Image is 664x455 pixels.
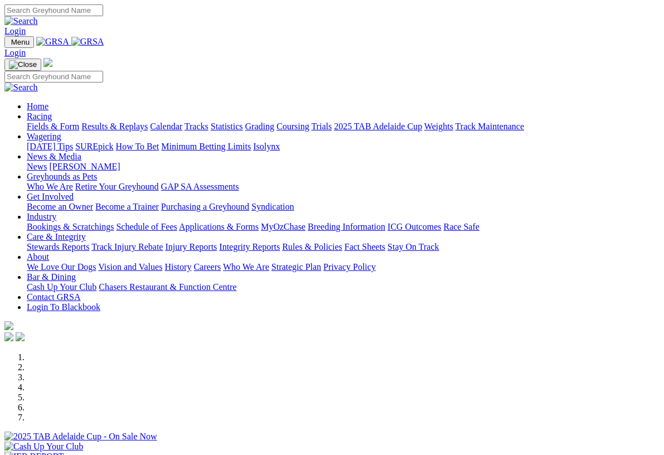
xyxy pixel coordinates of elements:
a: Schedule of Fees [116,222,177,231]
a: Login To Blackbook [27,302,100,312]
div: About [27,262,660,272]
a: Get Involved [27,192,74,201]
a: Track Maintenance [455,122,524,131]
a: Contact GRSA [27,292,80,302]
a: Privacy Policy [323,262,376,272]
span: Menu [11,38,30,46]
button: Toggle navigation [4,36,34,48]
div: Care & Integrity [27,242,660,252]
button: Toggle navigation [4,59,41,71]
a: Coursing [277,122,309,131]
a: ICG Outcomes [387,222,441,231]
img: Search [4,16,38,26]
div: Bar & Dining [27,282,660,292]
a: Weights [424,122,453,131]
img: Close [9,60,37,69]
a: Minimum Betting Limits [161,142,251,151]
a: Rules & Policies [282,242,342,251]
a: SUREpick [75,142,113,151]
input: Search [4,4,103,16]
a: Retire Your Greyhound [75,182,159,191]
a: Chasers Restaurant & Function Centre [99,282,236,292]
a: Bookings & Scratchings [27,222,114,231]
a: Login [4,48,26,57]
a: Become a Trainer [95,202,159,211]
a: Injury Reports [165,242,217,251]
a: Who We Are [27,182,73,191]
a: Wagering [27,132,61,141]
a: How To Bet [116,142,159,151]
a: Tracks [185,122,209,131]
img: Cash Up Your Club [4,442,83,452]
img: logo-grsa-white.png [4,321,13,330]
a: Syndication [251,202,294,211]
a: We Love Our Dogs [27,262,96,272]
a: Trials [311,122,332,131]
a: News & Media [27,152,81,161]
a: Care & Integrity [27,232,86,241]
a: Grading [245,122,274,131]
a: Home [27,101,49,111]
a: Stay On Track [387,242,439,251]
a: MyOzChase [261,222,306,231]
a: Login [4,26,26,36]
a: Who We Are [223,262,269,272]
input: Search [4,71,103,83]
a: Strategic Plan [272,262,321,272]
div: Industry [27,222,660,232]
a: Fields & Form [27,122,79,131]
img: 2025 TAB Adelaide Cup - On Sale Now [4,432,157,442]
a: Race Safe [443,222,479,231]
a: News [27,162,47,171]
a: Purchasing a Greyhound [161,202,249,211]
a: Greyhounds as Pets [27,172,97,181]
a: Bar & Dining [27,272,76,282]
a: Applications & Forms [179,222,259,231]
a: Statistics [211,122,243,131]
a: Integrity Reports [219,242,280,251]
img: Search [4,83,38,93]
a: Calendar [150,122,182,131]
a: Breeding Information [308,222,385,231]
a: Careers [193,262,221,272]
img: GRSA [36,37,69,47]
div: Greyhounds as Pets [27,182,660,192]
a: Racing [27,112,52,121]
a: Isolynx [253,142,280,151]
a: Cash Up Your Club [27,282,96,292]
a: GAP SA Assessments [161,182,239,191]
div: Get Involved [27,202,660,212]
img: GRSA [71,37,104,47]
a: Become an Owner [27,202,93,211]
a: Track Injury Rebate [91,242,163,251]
img: twitter.svg [16,332,25,341]
div: News & Media [27,162,660,172]
a: Industry [27,212,56,221]
a: Vision and Values [98,262,162,272]
a: Fact Sheets [345,242,385,251]
div: Wagering [27,142,660,152]
div: Racing [27,122,660,132]
a: About [27,252,49,262]
img: logo-grsa-white.png [43,58,52,67]
img: facebook.svg [4,332,13,341]
a: 2025 TAB Adelaide Cup [334,122,422,131]
a: [DATE] Tips [27,142,73,151]
a: History [164,262,191,272]
a: Results & Replays [81,122,148,131]
a: [PERSON_NAME] [49,162,120,171]
a: Stewards Reports [27,242,89,251]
